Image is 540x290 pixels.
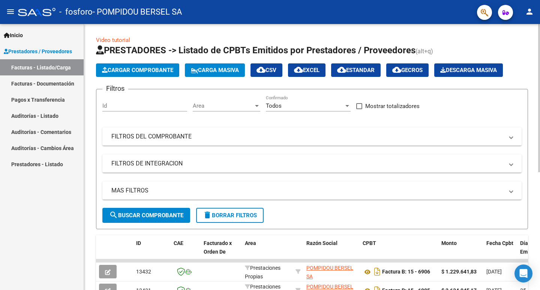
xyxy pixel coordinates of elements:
[201,235,242,268] datatable-header-cell: Facturado x Orden De
[434,63,503,77] button: Descarga Masiva
[96,37,130,44] a: Video tutorial
[331,63,381,77] button: Estandar
[266,102,282,109] span: Todos
[174,240,183,246] span: CAE
[486,240,513,246] span: Fecha Cpbt
[306,240,337,246] span: Razón Social
[306,264,357,279] div: 30709800635
[111,186,504,195] mat-panel-title: MAS FILTROS
[392,67,423,74] span: Gecros
[93,4,182,20] span: - POMPIDOU BERSEL SA
[136,269,151,275] span: 13432
[204,240,232,255] span: Facturado x Orden De
[434,63,503,77] app-download-masive: Descarga masiva de comprobantes (adjuntos)
[441,240,457,246] span: Monto
[4,47,72,56] span: Prestadores / Proveedores
[337,65,346,74] mat-icon: cloud_download
[363,240,376,246] span: CPBT
[256,65,265,74] mat-icon: cloud_download
[288,63,325,77] button: EXCEL
[337,67,375,74] span: Estandar
[109,210,118,219] mat-icon: search
[360,235,438,268] datatable-header-cell: CPBT
[102,208,190,223] button: Buscar Comprobante
[203,210,212,219] mat-icon: delete
[365,102,420,111] span: Mostrar totalizadores
[386,63,429,77] button: Gecros
[525,7,534,16] mat-icon: person
[514,264,532,282] div: Open Intercom Messenger
[111,159,504,168] mat-panel-title: FILTROS DE INTEGRACION
[486,269,502,275] span: [DATE]
[185,63,245,77] button: Carga Masiva
[196,208,264,223] button: Borrar Filtros
[203,212,257,219] span: Borrar Filtros
[136,240,141,246] span: ID
[245,265,280,279] span: Prestaciones Propias
[109,212,183,219] span: Buscar Comprobante
[111,132,504,141] mat-panel-title: FILTROS DEL COMPROBANTE
[242,235,292,268] datatable-header-cell: Area
[4,31,23,39] span: Inicio
[133,235,171,268] datatable-header-cell: ID
[294,67,319,74] span: EXCEL
[102,67,173,74] span: Cargar Comprobante
[441,269,477,275] strong: $ 1.229.641,83
[193,102,253,109] span: Area
[250,63,282,77] button: CSV
[415,48,433,55] span: (alt+q)
[294,65,303,74] mat-icon: cloud_download
[59,4,93,20] span: - fosforo
[96,45,415,56] span: PRESTADORES -> Listado de CPBTs Emitidos por Prestadores / Proveedores
[372,266,382,278] i: Descargar documento
[191,67,239,74] span: Carga Masiva
[102,155,522,173] mat-expansion-panel-header: FILTROS DE INTEGRACION
[102,128,522,146] mat-expansion-panel-header: FILTROS DEL COMPROBANTE
[440,67,497,74] span: Descarga Masiva
[382,269,430,275] strong: Factura B: 15 - 6906
[256,67,276,74] span: CSV
[171,235,201,268] datatable-header-cell: CAE
[392,65,401,74] mat-icon: cloud_download
[483,235,517,268] datatable-header-cell: Fecha Cpbt
[96,63,179,77] button: Cargar Comprobante
[306,265,353,279] span: POMPIDOU BERSEL SA
[303,235,360,268] datatable-header-cell: Razón Social
[245,240,256,246] span: Area
[102,83,128,94] h3: Filtros
[102,182,522,200] mat-expansion-panel-header: MAS FILTROS
[438,235,483,268] datatable-header-cell: Monto
[6,7,15,16] mat-icon: menu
